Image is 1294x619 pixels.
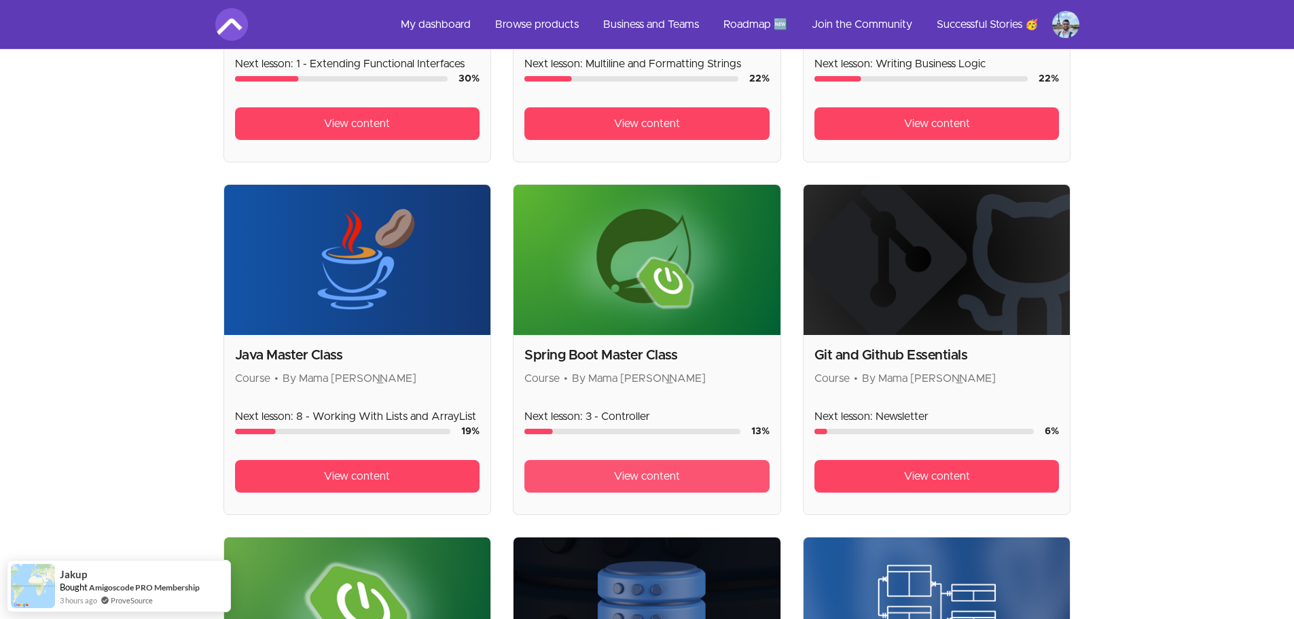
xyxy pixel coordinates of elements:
span: Jakup [60,569,87,580]
span: By Mama [PERSON_NAME] [572,373,706,384]
a: My dashboard [390,8,482,41]
p: Next lesson: 1 - Extending Functional Interfaces [235,56,480,72]
span: • [274,373,278,384]
div: Course progress [814,429,1035,434]
span: Course [235,373,270,384]
h2: Java Master Class [235,346,480,365]
a: View content [524,460,770,493]
span: 22 % [749,74,770,84]
span: By Mama [PERSON_NAME] [283,373,416,384]
a: Browse products [484,8,590,41]
h2: Spring Boot Master Class [524,346,770,365]
img: Product image for Git and Github Essentials [804,185,1071,335]
p: Next lesson: Multiline and Formatting Strings [524,56,770,72]
a: View content [235,460,480,493]
a: View content [814,460,1060,493]
a: View content [814,107,1060,140]
span: 22 % [1039,74,1059,84]
span: Course [524,373,560,384]
div: Course progress [814,76,1028,82]
h2: Git and Github Essentials [814,346,1060,365]
img: Profile image for Javier de Tena [1052,11,1079,38]
span: By Mama [PERSON_NAME] [862,373,996,384]
p: Next lesson: Newsletter [814,408,1060,425]
span: • [564,373,568,384]
span: View content [904,468,970,484]
p: Next lesson: 8 - Working With Lists and ArrayList [235,408,480,425]
img: Product image for Spring Boot Master Class [514,185,780,335]
nav: Main [390,8,1079,41]
div: Course progress [235,76,448,82]
p: Next lesson: 3 - Controller [524,408,770,425]
span: View content [324,468,390,484]
div: Course progress [524,76,738,82]
img: Amigoscode logo [215,8,248,41]
a: View content [524,107,770,140]
span: 6 % [1045,427,1059,436]
span: 13 % [751,427,770,436]
img: provesource social proof notification image [11,564,55,608]
p: Next lesson: Writing Business Logic [814,56,1060,72]
span: View content [324,116,390,132]
span: View content [614,116,680,132]
span: Bought [60,582,88,593]
a: Join the Community [801,8,923,41]
a: Successful Stories 🥳 [926,8,1049,41]
a: Business and Teams [592,8,710,41]
a: Roadmap 🆕 [713,8,798,41]
span: • [854,373,858,384]
span: Course [814,373,850,384]
span: View content [614,468,680,484]
img: Product image for Java Master Class [224,185,491,335]
a: Amigoscode PRO Membership [89,582,200,593]
span: 3 hours ago [60,595,97,606]
span: 19 % [461,427,480,436]
div: Course progress [235,429,451,434]
a: View content [235,107,480,140]
a: ProveSource [111,595,153,606]
span: 30 % [459,74,480,84]
div: Course progress [524,429,740,434]
span: View content [904,116,970,132]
